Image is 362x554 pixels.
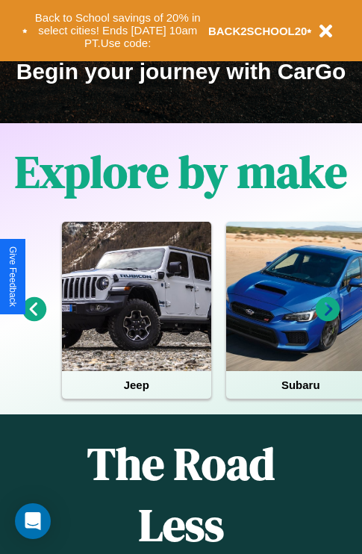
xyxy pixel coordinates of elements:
div: Open Intercom Messenger [15,503,51,539]
h4: Jeep [62,371,211,399]
div: Give Feedback [7,246,18,307]
button: Back to School savings of 20% in select cities! Ends [DATE] 10am PT.Use code: [28,7,208,54]
b: BACK2SCHOOL20 [208,25,308,37]
h1: Explore by make [15,141,347,202]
